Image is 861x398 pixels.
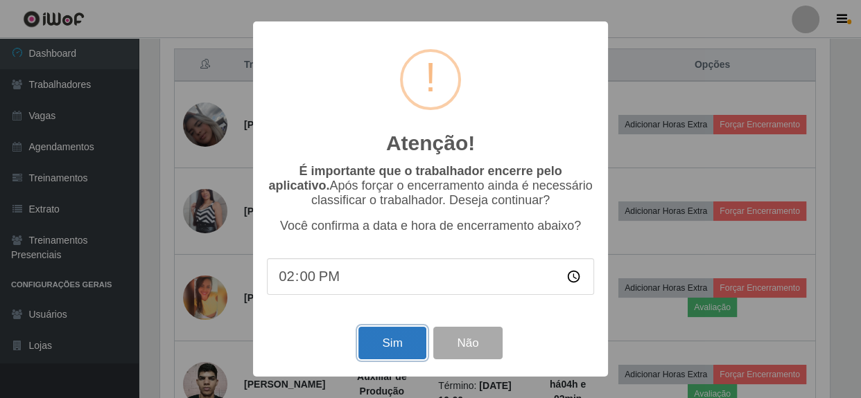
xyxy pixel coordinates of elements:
[267,219,594,233] p: Você confirma a data e hora de encerramento abaixo?
[267,164,594,208] p: Após forçar o encerramento ainda é necessário classificar o trabalhador. Deseja continuar?
[386,131,475,156] h2: Atenção!
[358,327,426,359] button: Sim
[433,327,502,359] button: Não
[268,164,562,192] b: É importante que o trabalhador encerre pelo aplicativo.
